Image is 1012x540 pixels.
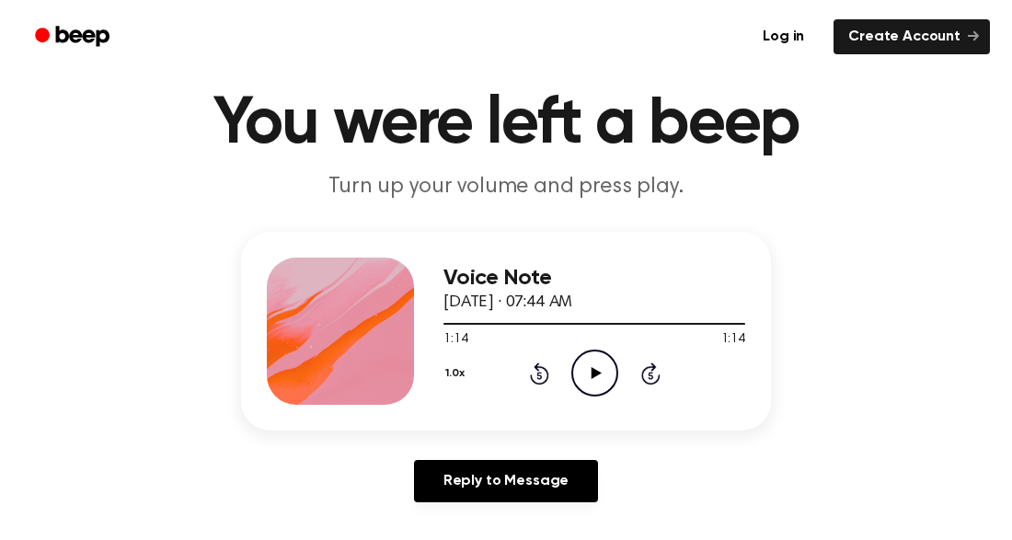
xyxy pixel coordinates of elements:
[834,19,990,54] a: Create Account
[443,266,745,291] h3: Voice Note
[744,16,822,58] a: Log in
[414,460,598,502] a: Reply to Message
[443,294,572,311] span: [DATE] · 07:44 AM
[153,172,859,202] p: Turn up your volume and press play.
[443,358,471,389] button: 1.0x
[35,91,977,157] h1: You were left a beep
[721,330,745,350] span: 1:14
[22,19,126,55] a: Beep
[443,330,467,350] span: 1:14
